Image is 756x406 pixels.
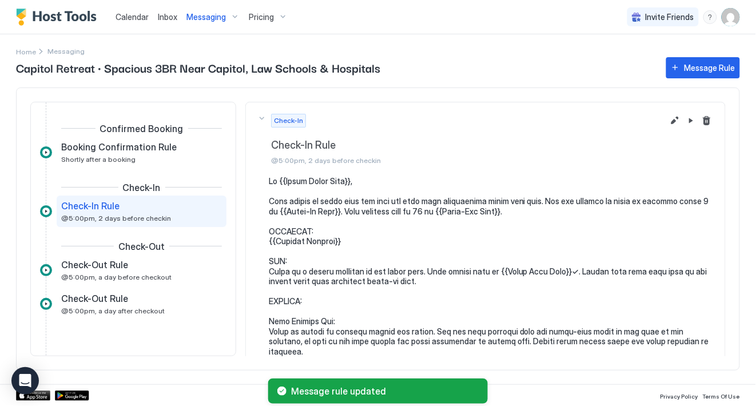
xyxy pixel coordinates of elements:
[116,12,149,22] span: Calendar
[16,45,36,57] div: Breadcrumb
[100,123,184,134] span: Confirmed Booking
[16,9,102,26] a: Host Tools Logo
[118,241,165,252] span: Check-Out
[61,141,177,153] span: Booking Confirmation Rule
[61,273,172,281] span: @5:00pm, a day before checkout
[722,8,740,26] div: User profile
[16,59,655,76] span: Capitol Retreat · Spacious 3BR Near Capitol, Law Schools & Hospitals
[61,259,128,270] span: Check-Out Rule
[186,12,226,22] span: Messaging
[271,139,663,152] span: Check-In Rule
[61,214,171,222] span: @5:00pm, 2 days before checkin
[685,62,735,74] div: Message Rule
[158,11,177,23] a: Inbox
[61,200,120,212] span: Check-In Rule
[684,114,698,128] button: Pause Message Rule
[61,307,165,315] span: @5:00pm, a day after checkout
[61,293,128,304] span: Check-Out Rule
[61,155,136,164] span: Shortly after a booking
[666,57,740,78] button: Message Rule
[11,367,39,395] div: Open Intercom Messenger
[116,11,149,23] a: Calendar
[16,47,36,56] span: Home
[291,385,479,397] span: Message rule updated
[123,182,161,193] span: Check-In
[246,102,725,177] button: Check-InCheck-In Rule@5:00pm, 2 days before checkinEdit message rulePause Message RuleDelete mess...
[158,12,177,22] span: Inbox
[700,114,714,128] button: Delete message rule
[703,10,717,24] div: menu
[271,156,663,165] span: @5:00pm, 2 days before checkin
[249,12,274,22] span: Pricing
[274,116,303,126] span: Check-In
[16,45,36,57] a: Home
[47,47,85,55] span: Breadcrumb
[668,114,682,128] button: Edit message rule
[646,12,694,22] span: Invite Friends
